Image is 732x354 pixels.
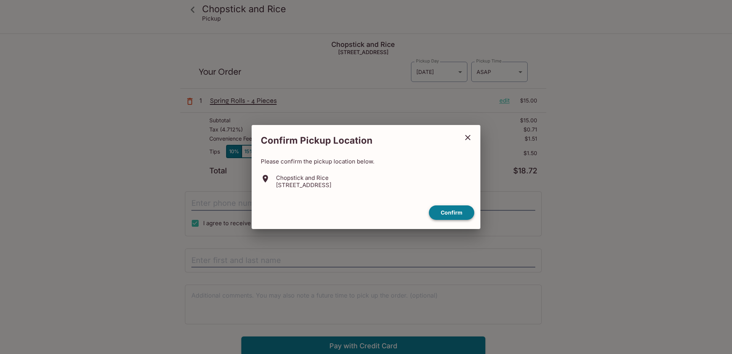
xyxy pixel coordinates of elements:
[276,181,331,189] p: [STREET_ADDRESS]
[429,205,474,220] button: confirm
[458,128,477,147] button: close
[261,158,471,165] p: Please confirm the pickup location below.
[276,174,331,181] p: Chopstick and Rice
[252,131,458,150] h2: Confirm Pickup Location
